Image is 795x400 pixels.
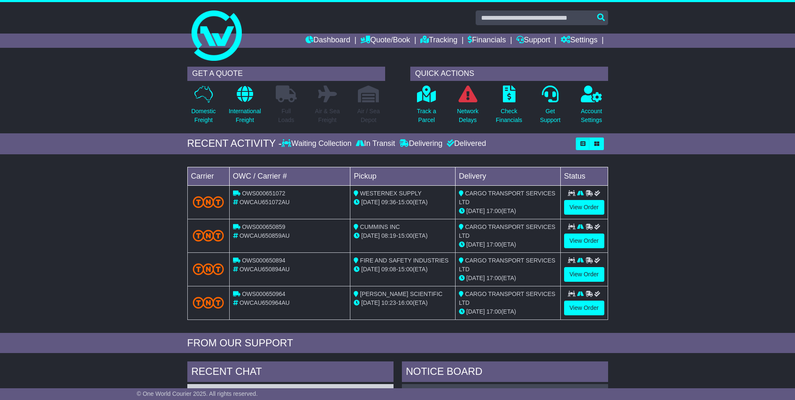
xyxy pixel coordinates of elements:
[360,223,400,230] span: CUMMINS INC
[457,107,478,125] p: Network Delays
[564,200,604,215] a: View Order
[459,223,555,239] span: CARGO TRANSPORT SERVICES LTD
[495,85,523,129] a: CheckFinancials
[193,297,224,308] img: TNT_Domestic.png
[417,85,437,129] a: Track aParcel
[420,34,457,48] a: Tracking
[445,139,486,148] div: Delivered
[354,231,452,240] div: - (ETA)
[306,34,350,48] a: Dashboard
[580,85,603,129] a: AccountSettings
[459,274,557,283] div: (ETA)
[361,232,380,239] span: [DATE]
[564,267,604,282] a: View Order
[540,107,560,125] p: Get Support
[239,199,290,205] span: OWCAU651072AU
[539,85,561,129] a: GetSupport
[398,299,413,306] span: 16:00
[357,107,380,125] p: Air / Sea Depot
[360,190,422,197] span: WESTERNEX SUPPLY
[487,208,501,214] span: 17:00
[239,299,290,306] span: OWCAU650964AU
[487,275,501,281] span: 17:00
[381,232,396,239] span: 08:19
[516,34,550,48] a: Support
[468,34,506,48] a: Financials
[487,308,501,315] span: 17:00
[360,257,448,264] span: FIRE AND SAFETY INDUSTRIES
[187,337,608,349] div: FROM OUR SUPPORT
[229,107,261,125] p: International Freight
[487,241,501,248] span: 17:00
[560,167,608,185] td: Status
[193,230,224,241] img: TNT_Domestic.png
[466,241,485,248] span: [DATE]
[466,208,485,214] span: [DATE]
[459,207,557,216] div: (ETA)
[402,361,608,384] div: NOTICE BOARD
[459,190,555,205] span: CARGO TRANSPORT SERVICES LTD
[242,257,285,264] span: OWS000650894
[242,291,285,297] span: OWS000650964
[276,107,297,125] p: Full Loads
[381,266,396,273] span: 09:08
[564,301,604,315] a: View Order
[137,390,258,397] span: © One World Courier 2025. All rights reserved.
[360,291,443,297] span: [PERSON_NAME] SCIENTIFIC
[361,299,380,306] span: [DATE]
[459,291,555,306] span: CARGO TRANSPORT SERVICES LTD
[228,85,262,129] a: InternationalFreight
[466,275,485,281] span: [DATE]
[361,199,380,205] span: [DATE]
[191,107,215,125] p: Domestic Freight
[282,139,353,148] div: Waiting Collection
[456,85,479,129] a: NetworkDelays
[381,299,396,306] span: 10:23
[354,265,452,274] div: - (ETA)
[191,85,216,129] a: DomesticFreight
[466,308,485,315] span: [DATE]
[398,232,413,239] span: 15:00
[455,167,560,185] td: Delivery
[187,361,394,384] div: RECENT CHAT
[459,307,557,316] div: (ETA)
[361,266,380,273] span: [DATE]
[398,199,413,205] span: 15:00
[381,199,396,205] span: 09:36
[564,234,604,248] a: View Order
[315,107,340,125] p: Air & Sea Freight
[187,167,229,185] td: Carrier
[398,266,413,273] span: 15:00
[239,232,290,239] span: OWCAU650859AU
[354,299,452,307] div: - (ETA)
[242,223,285,230] span: OWS000650859
[193,263,224,275] img: TNT_Domestic.png
[397,139,445,148] div: Delivering
[187,138,282,150] div: RECENT ACTIVITY -
[417,107,436,125] p: Track a Parcel
[561,34,598,48] a: Settings
[229,167,350,185] td: OWC / Carrier #
[242,190,285,197] span: OWS000651072
[193,196,224,208] img: TNT_Domestic.png
[354,198,452,207] div: - (ETA)
[410,67,608,81] div: QUICK ACTIONS
[496,107,522,125] p: Check Financials
[459,240,557,249] div: (ETA)
[354,139,397,148] div: In Transit
[459,257,555,273] span: CARGO TRANSPORT SERVICES LTD
[360,34,410,48] a: Quote/Book
[239,266,290,273] span: OWCAU650894AU
[581,107,602,125] p: Account Settings
[350,167,456,185] td: Pickup
[187,67,385,81] div: GET A QUOTE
